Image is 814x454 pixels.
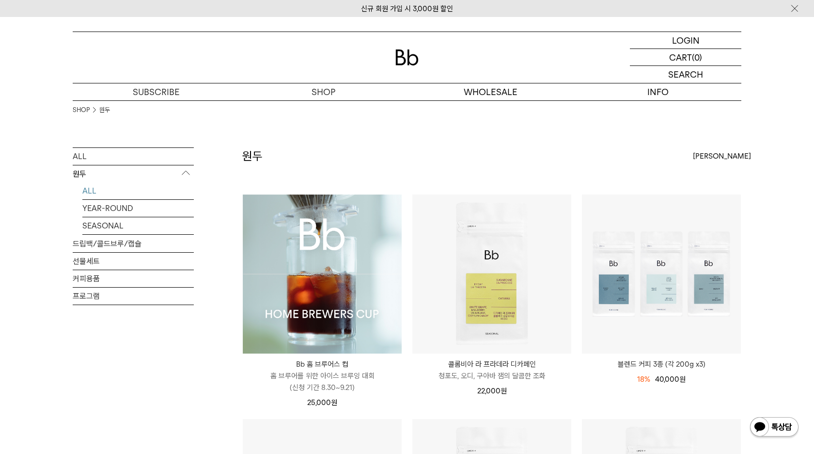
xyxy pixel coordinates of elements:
[679,375,686,384] span: 원
[630,32,741,49] a: LOGIN
[82,182,194,199] a: ALL
[73,165,194,183] p: 원두
[412,358,571,370] p: 콜롬비아 라 프라데라 디카페인
[243,358,402,393] a: Bb 홈 브루어스 컵 홈 브루어를 위한 아이스 브루잉 대회(신청 기간 8.30~9.21)
[477,387,507,395] span: 22,000
[412,370,571,382] p: 청포도, 오디, 구아바 잼의 달콤한 조화
[82,200,194,217] a: YEAR-ROUND
[73,83,240,100] a: SUBSCRIBE
[307,398,337,407] span: 25,000
[637,373,650,385] div: 18%
[243,370,402,393] p: 홈 브루어를 위한 아이스 브루잉 대회 (신청 기간 8.30~9.21)
[412,358,571,382] a: 콜롬비아 라 프라데라 디카페인 청포도, 오디, 구아바 잼의 달콤한 조화
[574,83,741,100] p: INFO
[412,195,571,354] img: 콜롬비아 라 프라데라 디카페인
[395,49,419,65] img: 로고
[749,416,799,439] img: 카카오톡 채널 1:1 채팅 버튼
[243,195,402,354] img: 1000001223_add2_021.jpg
[242,148,263,164] h2: 원두
[655,375,686,384] span: 40,000
[240,83,407,100] a: SHOP
[669,49,692,65] p: CART
[630,49,741,66] a: CART (0)
[361,4,453,13] a: 신규 회원 가입 시 3,000원 할인
[501,387,507,395] span: 원
[407,83,574,100] p: WHOLESALE
[82,217,194,234] a: SEASONAL
[73,235,194,252] a: 드립백/콜드브루/캡슐
[672,32,700,49] p: LOGIN
[582,195,741,354] img: 블렌드 커피 3종 (각 200g x3)
[668,66,703,83] p: SEARCH
[99,105,110,115] a: 원두
[243,195,402,354] a: Bb 홈 브루어스 컵
[243,358,402,370] p: Bb 홈 브루어스 컵
[73,105,90,115] a: SHOP
[582,358,741,370] a: 블렌드 커피 3종 (각 200g x3)
[692,49,702,65] p: (0)
[693,150,751,162] span: [PERSON_NAME]
[73,288,194,305] a: 프로그램
[331,398,337,407] span: 원
[73,148,194,165] a: ALL
[73,253,194,270] a: 선물세트
[73,270,194,287] a: 커피용품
